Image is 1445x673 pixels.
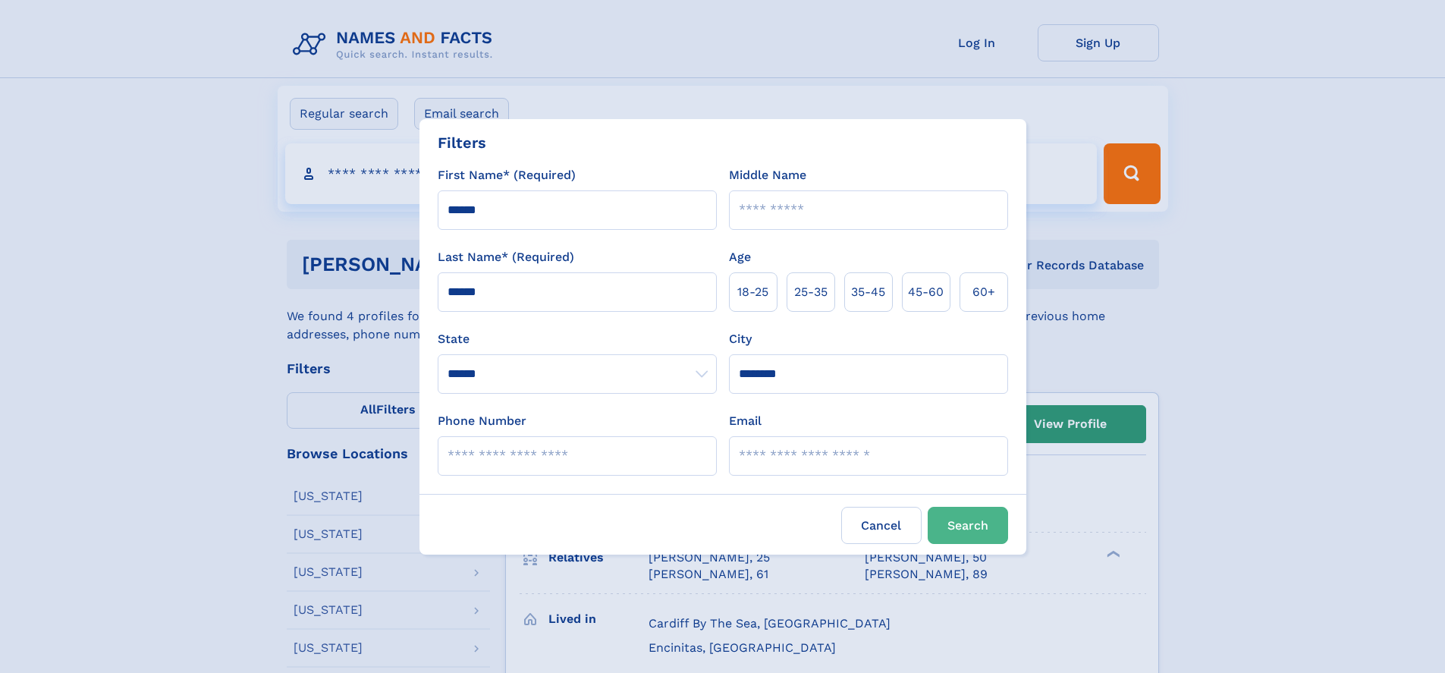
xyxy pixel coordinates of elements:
label: Phone Number [438,412,526,430]
button: Search [928,507,1008,544]
label: Age [729,248,751,266]
span: 60+ [972,283,995,301]
span: 25‑35 [794,283,828,301]
label: Cancel [841,507,922,544]
label: City [729,330,752,348]
label: State [438,330,717,348]
span: 45‑60 [908,283,944,301]
label: Email [729,412,762,430]
label: Last Name* (Required) [438,248,574,266]
span: 35‑45 [851,283,885,301]
div: Filters [438,131,486,154]
label: First Name* (Required) [438,166,576,184]
label: Middle Name [729,166,806,184]
span: 18‑25 [737,283,768,301]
